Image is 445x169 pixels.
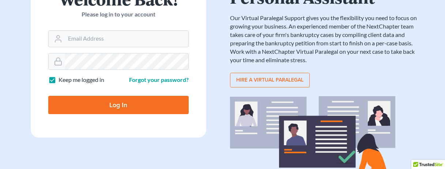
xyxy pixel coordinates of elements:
[48,96,189,114] input: Log In
[230,73,310,87] a: Hire a virtual paralegal
[48,10,189,19] p: Please log in to your account
[230,14,424,64] p: Our Virtual Paralegal Support gives you the flexibility you need to focus on growing your busines...
[65,31,188,47] input: Email Address
[59,76,104,84] label: Keep me logged in
[129,76,189,83] a: Forgot your password?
